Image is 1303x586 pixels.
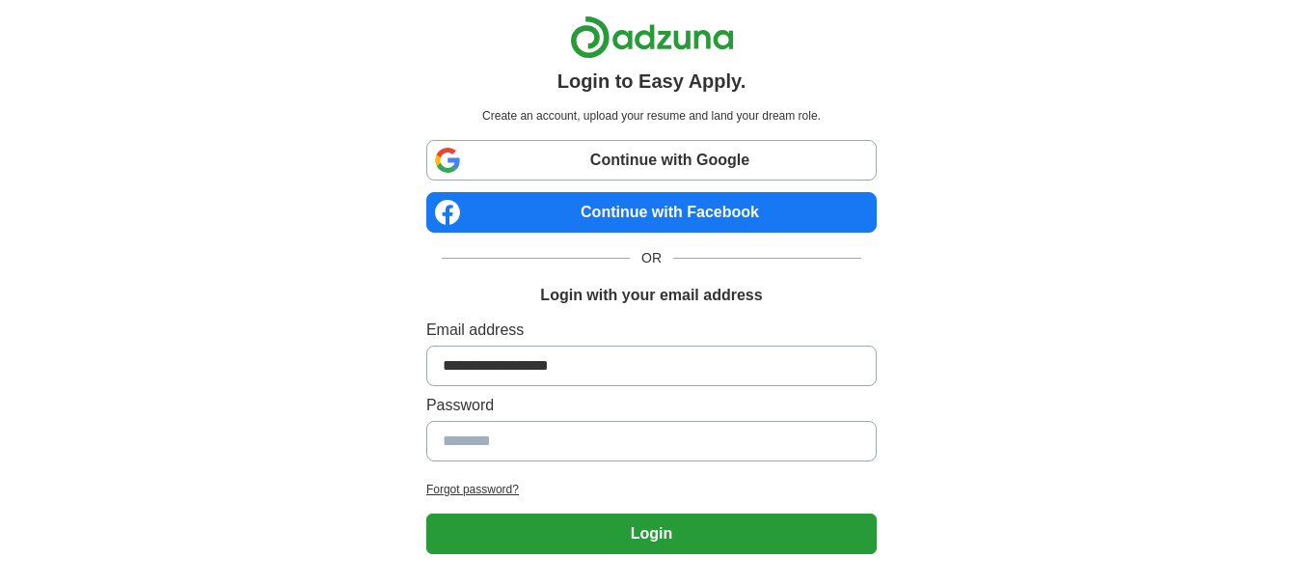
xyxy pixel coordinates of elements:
[426,514,877,554] button: Login
[570,15,734,59] img: Adzuna logo
[426,192,877,233] a: Continue with Facebook
[426,394,877,417] label: Password
[430,107,873,125] p: Create an account, upload your resume and land your dream role.
[557,67,747,96] h1: Login to Easy Apply.
[426,140,877,181] a: Continue with Google
[540,284,762,307] h1: Login with your email address
[426,319,877,342] label: Email address
[426,481,877,498] a: Forgot password?
[630,248,673,268] span: OR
